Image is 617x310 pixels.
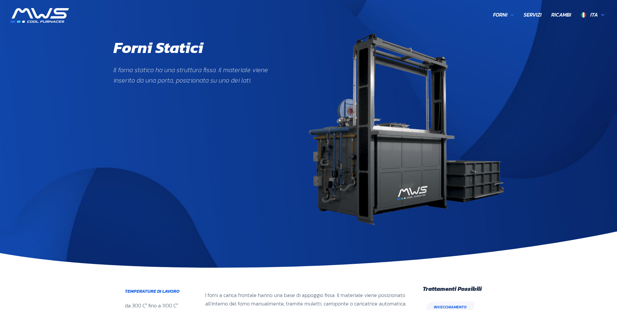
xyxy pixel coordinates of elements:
p: I forni a carica frontale hanno una base di appoggio fissa. Il materiale viene posizionato all’in... [205,291,413,308]
h6: Temperature di lavoro [125,289,189,294]
img: carica-frontale-black [309,33,504,225]
img: MWS s.r.l. [10,8,69,23]
a: Ita [576,8,609,22]
h5: Trattamenti Possibili [423,286,495,292]
div: da 300 C° fino a 1100 C° [125,302,178,309]
span: Ricambi [551,11,571,19]
a: Ricambi [546,8,576,22]
span: Ita [590,11,598,19]
span: Forni [493,11,507,19]
a: Servizi [519,8,546,22]
a: Forni [488,8,519,22]
p: Il forno statico ha una struttura fissa. Il materiale viene inserito da una porta, posizionata su... [114,65,289,85]
h1: Forni Statici [114,38,203,57]
span: Servizi [524,11,542,19]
